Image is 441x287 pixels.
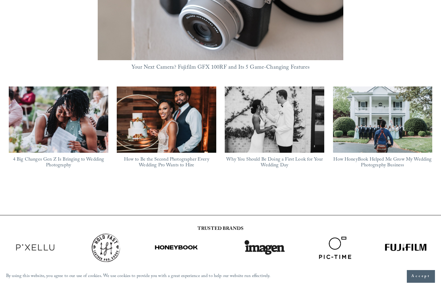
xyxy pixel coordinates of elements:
[407,270,435,283] button: Accept
[225,86,324,153] a: Why You Should Be Doing a First Look for Your Wedding Day
[13,156,104,170] a: 4 Big Changes Gen Z Is Bringing to Wedding Photography
[198,225,243,233] strong: TRUSTED BRANDS
[333,156,432,170] a: How HoneyBook Helped Me Grow My Wedding Photography Business
[9,86,108,153] img: 4 Big Changes Gen Z Is Bringing to Wedding Photography
[411,273,430,279] span: Accept
[117,86,216,153] a: How to Be the Second Photographer Every Wedding Pro Wants to Hire
[225,83,324,156] img: Why You Should Be Doing a First Look for Your Wedding Day
[333,86,433,153] img: How HoneyBook Helped Me Grow My Wedding Photography Business
[6,272,271,281] p: By using this website, you agree to our use of cookies. We use cookies to provide you with a grea...
[226,156,323,170] a: Why You Should Be Doing a First Look for Your Wedding Day
[132,63,309,73] a: Your Next Camera? Fujifilm GFX 100RF and Its 5 Game-Changing Features
[117,82,216,157] img: How to Be the Second Photographer Every Wedding Pro Wants to Hire
[124,156,209,170] a: How to Be the Second Photographer Every Wedding Pro Wants to Hire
